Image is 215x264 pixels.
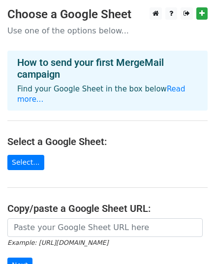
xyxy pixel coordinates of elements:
p: Find your Google Sheet in the box below [17,84,198,105]
p: Use one of the options below... [7,26,208,36]
h3: Choose a Google Sheet [7,7,208,22]
small: Example: [URL][DOMAIN_NAME] [7,239,108,246]
h4: Copy/paste a Google Sheet URL: [7,203,208,214]
input: Paste your Google Sheet URL here [7,218,203,237]
a: Read more... [17,85,185,104]
a: Select... [7,155,44,170]
h4: How to send your first MergeMail campaign [17,57,198,80]
h4: Select a Google Sheet: [7,136,208,147]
